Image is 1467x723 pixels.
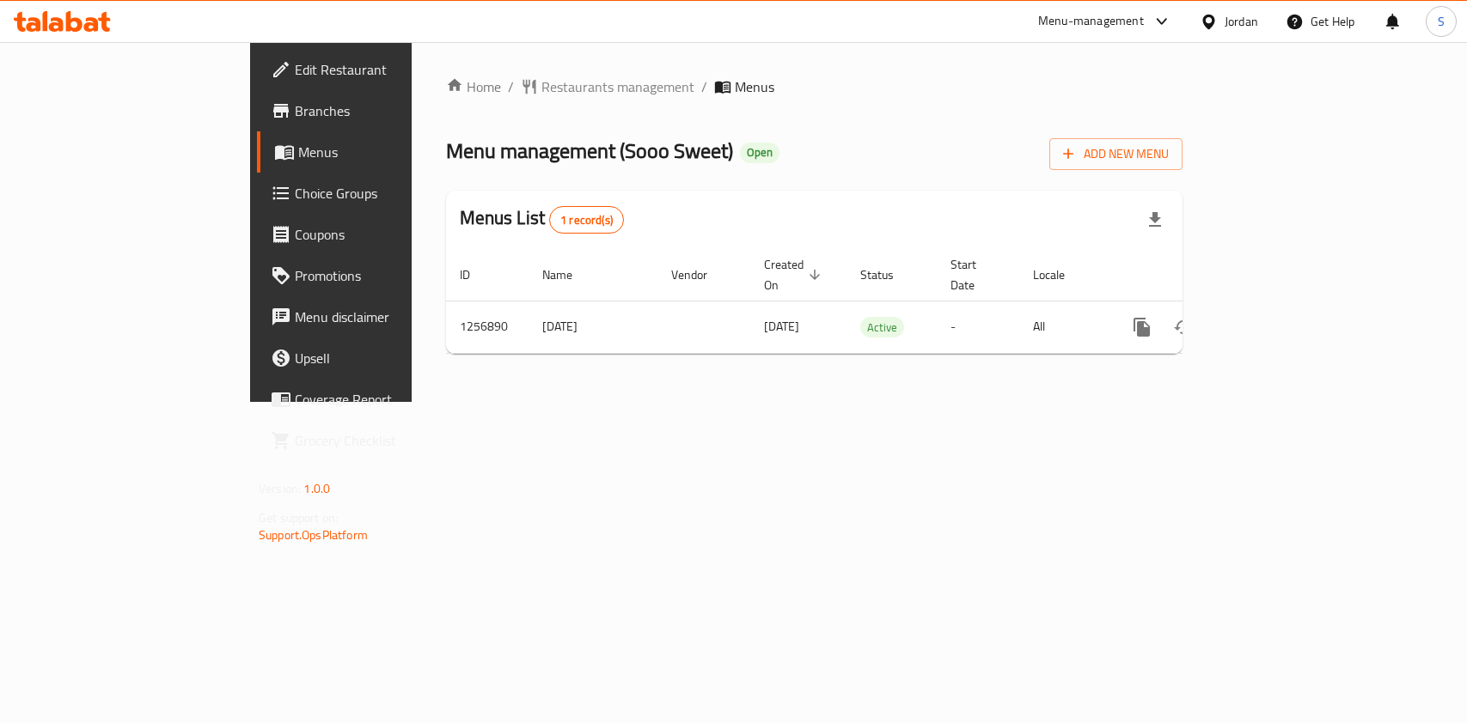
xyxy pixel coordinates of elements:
span: 1 record(s) [550,212,623,228]
span: Coverage Report [295,389,481,410]
span: Open [740,145,779,160]
span: Status [860,264,916,285]
span: [DATE] [764,315,799,337]
button: Change Status [1163,307,1204,348]
span: Active [860,318,904,337]
span: Promotions [295,265,481,286]
span: Get support on: [259,507,338,529]
button: more [1122,307,1163,348]
span: Edit Restaurant [295,59,481,80]
div: Export file [1134,199,1176,240]
li: / [508,76,514,97]
a: Promotions [257,255,495,296]
a: Coupons [257,214,495,255]
span: Locale [1033,264,1087,285]
span: Choice Groups [295,183,481,204]
a: Coverage Report [257,379,495,420]
div: Active [860,317,904,337]
span: Menus [735,76,774,97]
span: Add New Menu [1063,143,1169,165]
a: Grocery Checklist [257,420,495,461]
a: Restaurants management [521,76,694,97]
button: Add New Menu [1049,138,1183,170]
a: Support.OpsPlatform [259,524,368,546]
span: Menu management ( Sooo Sweet ) [446,131,733,170]
div: Open [740,143,779,163]
a: Choice Groups [257,173,495,214]
span: Version: [259,477,301,500]
nav: breadcrumb [446,76,1183,97]
td: [DATE] [529,301,657,353]
th: Actions [1108,249,1300,301]
span: ID [460,264,492,285]
div: Total records count [549,206,624,234]
span: Branches [295,100,481,121]
div: Menu-management [1038,11,1144,32]
a: Edit Restaurant [257,49,495,90]
span: Menus [298,142,481,162]
span: Vendor [671,264,730,285]
div: Jordan [1225,12,1258,31]
table: enhanced table [446,249,1300,354]
span: Grocery Checklist [295,430,481,451]
a: Menus [257,131,495,173]
span: Coupons [295,224,481,245]
h2: Menus List [460,205,624,234]
span: Start Date [950,254,999,295]
span: Restaurants management [541,76,694,97]
a: Menu disclaimer [257,296,495,337]
td: All [1019,301,1108,353]
span: Menu disclaimer [295,307,481,327]
span: Name [542,264,595,285]
span: Created On [764,254,826,295]
span: 1.0.0 [303,477,330,500]
span: S [1438,12,1445,31]
a: Branches [257,90,495,131]
td: - [937,301,1019,353]
a: Upsell [257,337,495,379]
span: Upsell [295,348,481,368]
li: / [701,76,707,97]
